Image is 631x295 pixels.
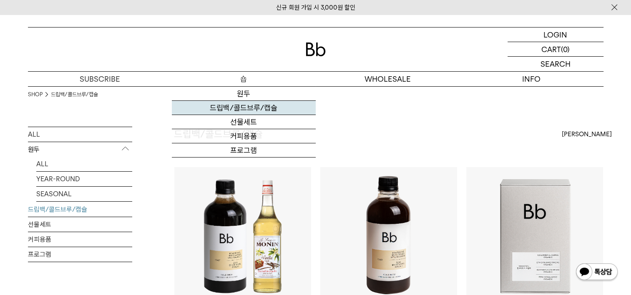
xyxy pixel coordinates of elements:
[561,42,570,56] p: (0)
[562,129,612,139] span: [PERSON_NAME]
[172,101,316,115] a: 드립백/콜드브루/캡슐
[28,217,132,232] a: 선물세트
[460,72,603,86] p: INFO
[28,247,132,262] a: 프로그램
[316,72,460,86] p: WHOLESALE
[36,172,132,186] a: YEAR-ROUND
[28,142,132,157] p: 원두
[543,27,567,42] p: LOGIN
[36,157,132,171] a: ALL
[172,87,316,101] a: 원두
[28,202,132,217] a: 드립백/콜드브루/캡슐
[51,90,98,99] a: 드립백/콜드브루/캡슐
[36,187,132,201] a: SEASONAL
[172,72,316,86] a: 숍
[28,232,132,247] a: 커피용품
[172,129,316,143] a: 커피용품
[575,262,618,282] img: 카카오톡 채널 1:1 채팅 버튼
[172,115,316,129] a: 선물세트
[306,42,326,56] img: 로고
[28,127,132,142] a: ALL
[541,42,561,56] p: CART
[276,4,355,11] a: 신규 회원 가입 시 3,000원 할인
[172,143,316,157] a: 프로그램
[28,72,172,86] a: SUBSCRIBE
[508,27,603,42] a: LOGIN
[508,42,603,57] a: CART (0)
[540,57,571,71] p: SEARCH
[28,90,43,99] a: SHOP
